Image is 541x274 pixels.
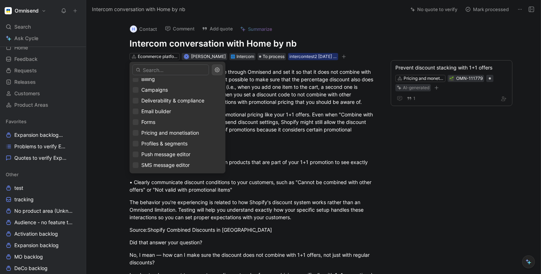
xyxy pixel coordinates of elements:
[141,130,199,136] span: Pricing and monetisation
[132,64,209,75] input: Search...
[141,151,190,157] span: Push message editor
[141,162,190,168] span: SMS message editor
[141,140,187,146] span: Profiles & segments
[141,87,168,93] span: Campaigns
[141,76,155,82] span: Billing
[141,97,204,104] span: Deliverability & compliance
[141,108,171,114] span: Email builder
[141,119,155,125] span: Forms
